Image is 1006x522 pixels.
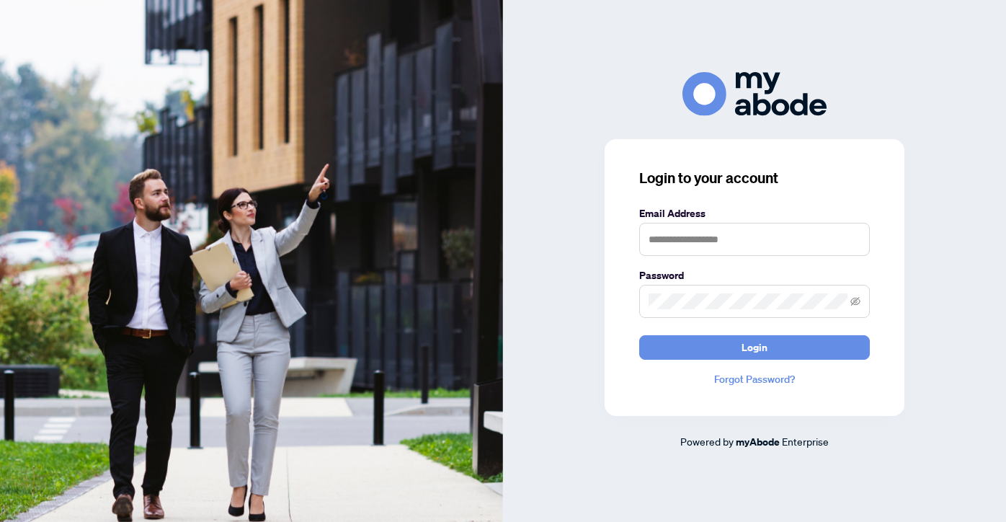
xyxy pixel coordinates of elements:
h3: Login to your account [639,168,870,188]
span: Powered by [680,435,734,448]
button: Login [639,335,870,360]
span: Enterprise [782,435,829,448]
label: Email Address [639,205,870,221]
label: Password [639,267,870,283]
span: eye-invisible [850,296,860,306]
a: Forgot Password? [639,371,870,387]
a: myAbode [736,434,780,450]
img: ma-logo [682,72,827,116]
span: Login [742,336,767,359]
